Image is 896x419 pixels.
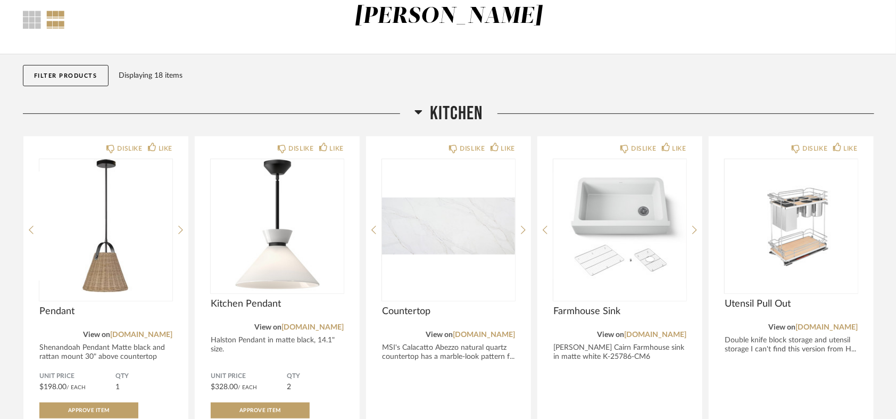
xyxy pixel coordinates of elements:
span: Unit Price [39,372,115,381]
span: Kitchen [430,102,483,125]
span: Pendant [39,306,172,317]
a: [DOMAIN_NAME] [795,324,858,331]
button: Filter Products [23,65,109,86]
span: Approve Item [68,408,110,413]
a: [DOMAIN_NAME] [624,331,686,339]
span: View on [426,331,453,339]
div: LIKE [501,143,515,154]
span: Farmhouse Sink [553,306,686,317]
div: Double knife block storage and utensil storage I can't find this version from H... [725,336,858,354]
span: / Each [67,385,86,390]
span: View on [83,331,110,339]
a: [DOMAIN_NAME] [110,331,172,339]
a: [DOMAIN_NAME] [281,324,344,331]
img: undefined [382,159,515,292]
img: undefined [725,159,858,292]
span: 1 [115,383,120,391]
div: 0 [553,159,686,292]
div: DISLIKE [631,143,656,154]
span: $328.00 [211,383,238,391]
button: Approve Item [39,402,138,418]
div: DISLIKE [117,143,142,154]
span: View on [254,324,281,331]
img: undefined [211,159,344,292]
div: LIKE [673,143,686,154]
span: View on [597,331,624,339]
div: LIKE [844,143,858,154]
span: / Each [238,385,257,390]
span: Utensil Pull Out [725,298,858,310]
span: Kitchen Pendant [211,298,344,310]
div: [PERSON_NAME] Cairn Farmhouse sink in matte white K-25786-CM6 [553,343,686,362]
div: Shenandoah Pendant Matte black and rattan mount 30" above countertop [39,343,172,362]
span: View on [768,324,795,331]
div: DISLIKE [802,143,827,154]
span: $198.00 [39,383,67,391]
img: undefined [39,159,172,292]
span: Countertop [382,306,515,317]
span: QTY [115,372,172,381]
span: Unit Price [211,372,287,381]
div: Displaying 18 items [119,70,869,81]
img: undefined [553,159,686,292]
div: 0 [382,159,515,292]
div: MSI's Calacatto Abezzo natural quartz countertop has a marble-look pattern f... [382,343,515,362]
div: 0 [39,159,172,292]
span: QTY [287,372,344,381]
div: DISLIKE [460,143,485,154]
a: [DOMAIN_NAME] [453,331,515,339]
div: DISLIKE [288,143,313,154]
span: Approve Item [239,408,281,413]
div: LIKE [159,143,172,154]
div: LIKE [330,143,344,154]
div: [PERSON_NAME] [354,5,543,28]
span: 2 [287,383,291,391]
button: Approve Item [211,402,310,418]
div: Halston Pendant in matte black, 14.1" size. [211,336,344,354]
